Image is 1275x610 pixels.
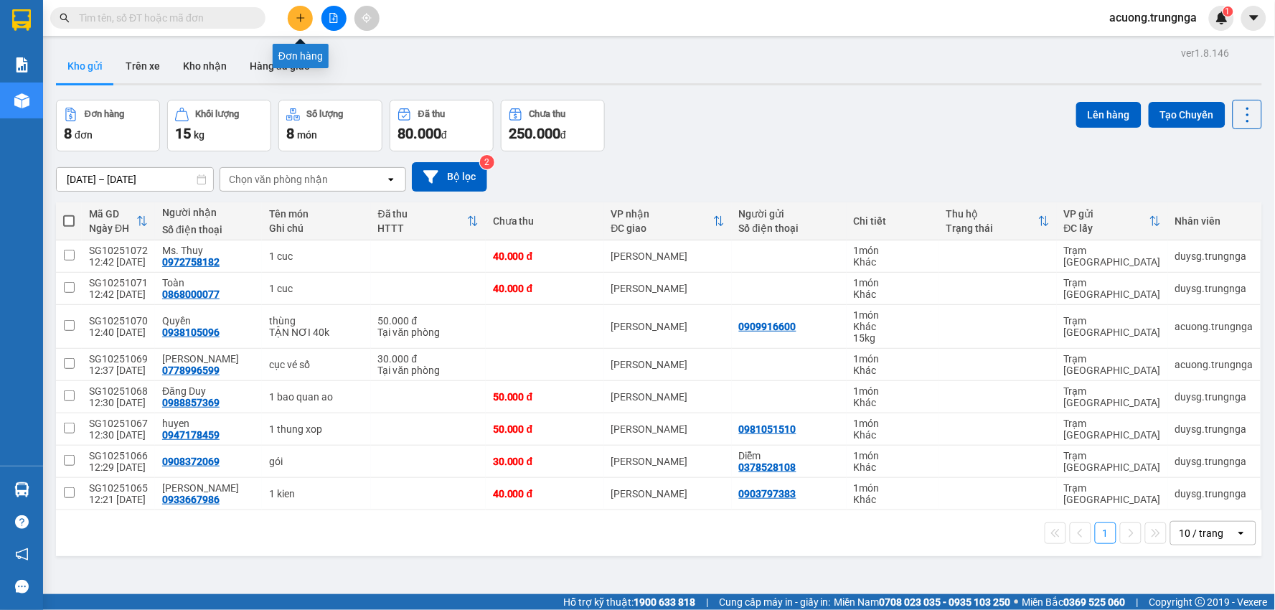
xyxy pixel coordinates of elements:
div: Ngày ĐH [89,222,136,234]
strong: 0369 525 060 [1064,596,1126,608]
div: [PERSON_NAME] [611,456,725,467]
div: huyen [162,418,255,429]
div: SG10251072 [89,245,148,256]
div: Trạm [GEOGRAPHIC_DATA] [1064,450,1161,473]
img: warehouse-icon [14,93,29,108]
div: [PERSON_NAME] [611,283,725,294]
th: Toggle SortBy [604,202,732,240]
button: Chưa thu250.000đ [501,100,605,151]
div: SG10251068 [89,385,148,397]
div: Khác [854,461,931,473]
div: Số điện thoại [739,222,839,234]
div: gói [269,456,363,467]
div: SG10251069 [89,353,148,365]
div: Khác [854,429,931,441]
th: Toggle SortBy [938,202,1057,240]
th: Toggle SortBy [371,202,486,240]
div: 0972758182 [162,256,220,268]
div: 12:21 [DATE] [89,494,148,505]
div: Chưa thu [493,215,597,227]
div: SG10251066 [89,450,148,461]
div: Đơn hàng [273,44,329,68]
div: duysg.trungnga [1175,423,1253,435]
button: Kho nhận [171,49,238,83]
span: message [15,580,29,593]
button: aim [354,6,380,31]
div: SG10251071 [89,277,148,288]
span: question-circle [15,515,29,529]
span: 8 [286,125,294,142]
span: Hỗ trợ kỹ thuật: [563,594,695,610]
span: 80.000 [397,125,441,142]
div: 0903797383 [739,488,796,499]
span: acuong.trungnga [1098,9,1209,27]
span: món [297,129,317,141]
div: Trạm [GEOGRAPHIC_DATA] [1064,353,1161,376]
div: 1 bao quan ao [269,391,363,403]
span: 250.000 [509,125,560,142]
div: Đăng Duy [162,385,255,397]
div: Thu hộ [946,208,1038,220]
span: 8 [64,125,72,142]
div: Số lượng [307,109,344,119]
th: Toggle SortBy [1057,202,1168,240]
div: Tên món [269,208,363,220]
div: Khác [854,494,931,505]
div: 0933667986 [162,494,220,505]
div: Khác [854,256,931,268]
div: SG10251065 [89,482,148,494]
div: 50.000 đ [378,315,479,327]
div: 12:40 [DATE] [89,327,148,338]
div: 12:29 [DATE] [89,461,148,473]
div: Chọn văn phòng nhận [229,172,328,187]
div: duysg.trungnga [1175,488,1253,499]
svg: open [1236,527,1247,539]
div: Trạm [GEOGRAPHIC_DATA] [1064,385,1161,408]
img: icon-new-feature [1215,11,1228,24]
span: search [60,13,70,23]
span: đ [441,129,447,141]
span: đơn [75,129,93,141]
div: ver 1.8.146 [1182,45,1230,61]
button: Khối lượng15kg [167,100,271,151]
div: 40.000 đ [493,250,597,262]
div: 12:37 [DATE] [89,365,148,376]
div: acuong.trungnga [1175,321,1253,332]
div: acuong.trungnga [1175,359,1253,370]
div: 40.000 đ [493,488,597,499]
div: 1 món [854,482,931,494]
span: ⚪️ [1015,599,1019,605]
div: 1 món [854,418,931,429]
button: plus [288,6,313,31]
div: Lê Nhật Hoàng [162,482,255,494]
div: SG10251070 [89,315,148,327]
div: Trạm [GEOGRAPHIC_DATA] [1064,277,1161,300]
div: Khác [854,321,931,332]
div: VP nhận [611,208,713,220]
button: file-add [321,6,347,31]
div: duysg.trungnga [1175,456,1253,467]
div: Mã GD [89,208,136,220]
div: [PERSON_NAME] [611,488,725,499]
div: SG10251067 [89,418,148,429]
div: 1 món [854,385,931,397]
div: ĐC giao [611,222,713,234]
div: Kim Loan [162,353,255,365]
button: Bộ lọc [412,162,487,192]
div: thùng [269,315,363,327]
div: Trạm [GEOGRAPHIC_DATA] [1064,418,1161,441]
div: Người nhận [162,207,255,218]
div: Toàn [162,277,255,288]
button: Lên hàng [1076,102,1142,128]
span: | [706,594,708,610]
div: HTTT [378,222,467,234]
div: 1 cuc [269,283,363,294]
span: copyright [1195,597,1205,607]
span: notification [15,548,29,561]
sup: 1 [1223,6,1233,17]
img: logo-vxr [12,9,31,31]
div: 15 kg [854,332,931,344]
div: 1 món [854,245,931,256]
div: 1 món [854,309,931,321]
div: Trạm [GEOGRAPHIC_DATA] [1064,482,1161,505]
